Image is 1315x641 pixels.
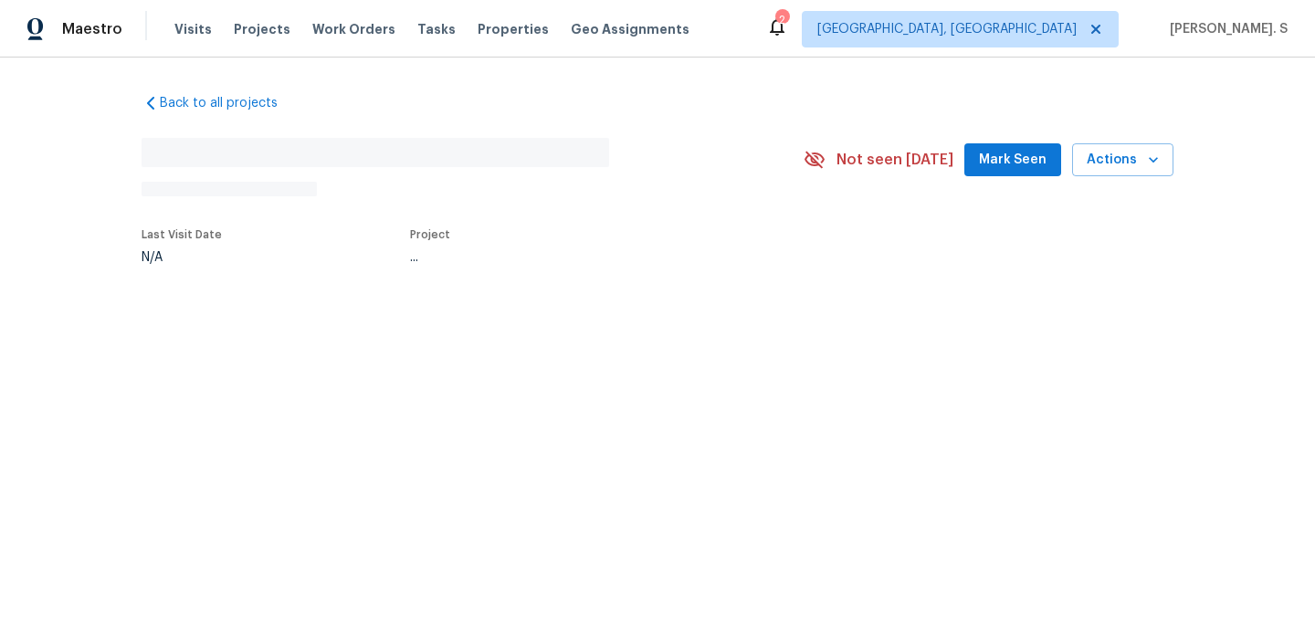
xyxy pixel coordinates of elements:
[979,149,1047,172] span: Mark Seen
[142,229,222,240] span: Last Visit Date
[142,251,222,264] div: N/A
[142,94,317,112] a: Back to all projects
[417,23,456,36] span: Tasks
[410,229,450,240] span: Project
[1162,20,1288,38] span: [PERSON_NAME]. S
[817,20,1077,38] span: [GEOGRAPHIC_DATA], [GEOGRAPHIC_DATA]
[571,20,689,38] span: Geo Assignments
[964,143,1061,177] button: Mark Seen
[62,20,122,38] span: Maestro
[478,20,549,38] span: Properties
[836,151,953,169] span: Not seen [DATE]
[234,20,290,38] span: Projects
[174,20,212,38] span: Visits
[312,20,395,38] span: Work Orders
[410,251,761,264] div: ...
[1072,143,1173,177] button: Actions
[1087,149,1159,172] span: Actions
[775,11,788,29] div: 2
